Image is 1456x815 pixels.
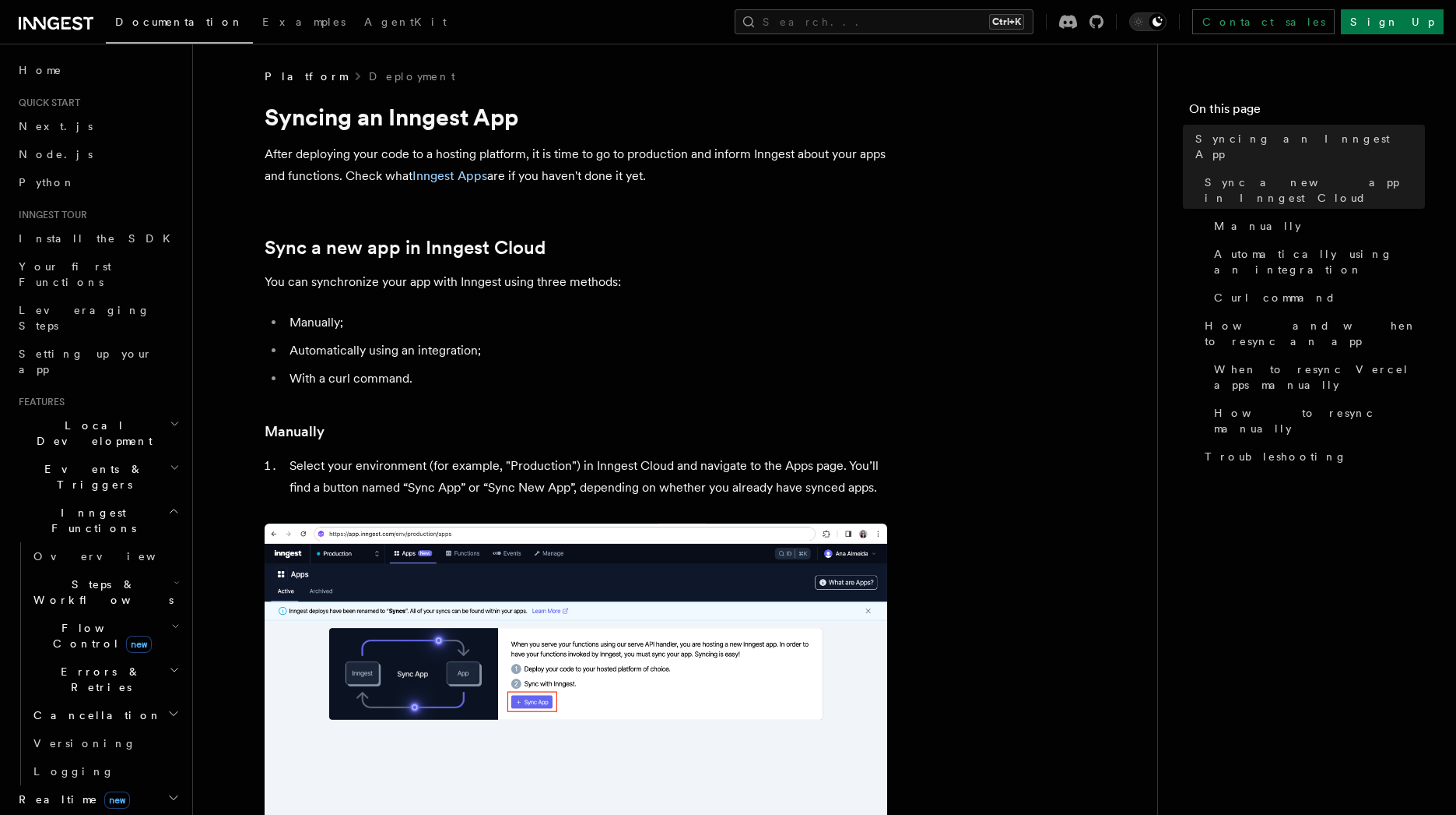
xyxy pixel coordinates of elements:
[369,69,455,84] a: Deployment
[12,792,130,807] span: Realtime
[19,232,180,245] span: Install the SDK
[115,16,244,28] span: Documentation
[265,143,887,187] p: After deploying your code to a hosting platform, it is time to go to production and inform Innges...
[1189,125,1425,168] a: Syncing an Inngest App
[19,148,93,161] span: Node.js
[12,505,168,536] span: Inngest Functions
[1208,284,1425,312] a: Curl command
[12,542,183,785] div: Inngest Functions
[265,103,887,131] h1: Syncing an Inngest App
[27,577,174,608] span: Steps & Workflows
[1189,100,1425,125] h4: On this page
[989,14,1024,30] kbd: Ctrl+K
[27,570,183,614] button: Steps & Workflows
[33,737,136,750] span: Versioning
[285,340,887,362] li: Automatically using an integration;
[33,550,194,563] span: Overview
[12,455,183,499] button: Events & Triggers
[104,792,130,809] span: new
[364,16,447,28] span: AgentKit
[262,16,346,28] span: Examples
[12,340,183,383] a: Setting up your app
[27,614,183,658] button: Flow Controlnew
[27,658,183,701] button: Errors & Retries
[12,296,183,340] a: Leveraging Steps
[12,411,183,455] button: Local Development
[1214,362,1425,393] span: When to resync Vercel apps manually
[1208,399,1425,443] a: How to resync manually
[265,237,546,259] a: Sync a new app in Inngest Cloud
[412,168,487,183] a: Inngest Apps
[285,312,887,333] li: Manually;
[1214,246,1425,277] span: Automatically using an integration
[1214,218,1301,234] span: Manually
[735,9,1033,34] button: Search...Ctrl+K
[19,62,62,78] span: Home
[27,757,183,785] a: Logging
[285,455,887,499] li: Select your environment (for example, "Production") in Inngest Cloud and navigate to the Apps pag...
[1205,318,1425,349] span: How and when to resync an app
[12,56,183,84] a: Home
[12,396,65,408] span: Features
[12,252,183,296] a: Your first Functions
[355,5,456,42] a: AgentKit
[12,209,87,221] span: Inngest tour
[12,499,183,542] button: Inngest Functions
[285,368,887,390] li: With a curl command.
[19,176,75,189] span: Python
[1214,290,1336,305] span: Curl command
[12,461,170,492] span: Events & Triggers
[19,304,150,332] span: Leveraging Steps
[1198,443,1425,471] a: Troubleshooting
[27,542,183,570] a: Overview
[1205,449,1347,464] span: Troubleshooting
[1129,12,1167,31] button: Toggle dark mode
[12,97,80,109] span: Quick start
[1341,9,1444,34] a: Sign Up
[1198,312,1425,355] a: How and when to resync an app
[265,69,347,84] span: Platform
[106,5,253,44] a: Documentation
[265,271,887,293] p: You can synchronize your app with Inngest using three methods:
[27,707,162,723] span: Cancellation
[1195,131,1425,162] span: Syncing an Inngest App
[27,664,169,695] span: Errors & Retries
[12,224,183,252] a: Install the SDK
[1205,175,1425,206] span: Sync a new app in Inngest Cloud
[27,620,171,651] span: Flow Control
[12,168,183,196] a: Python
[33,765,114,778] span: Logging
[1214,405,1425,436] span: How to resync manually
[253,5,355,42] a: Examples
[27,701,183,729] button: Cancellation
[12,418,170,449] span: Local Development
[1208,212,1425,240] a: Manually
[1198,168,1425,212] a: Sync a new app in Inngest Cloud
[19,260,111,288] span: Your first Functions
[1208,355,1425,399] a: When to resync Vercel apps manually
[12,140,183,168] a: Node.js
[27,729,183,757] a: Versioning
[1208,240,1425,284] a: Automatically using an integration
[126,636,152,653] span: new
[19,348,153,376] span: Setting up your app
[12,112,183,140] a: Next.js
[19,120,93,132] span: Next.js
[1192,9,1335,34] a: Contact sales
[12,785,183,813] button: Realtimenew
[265,421,325,443] a: Manually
